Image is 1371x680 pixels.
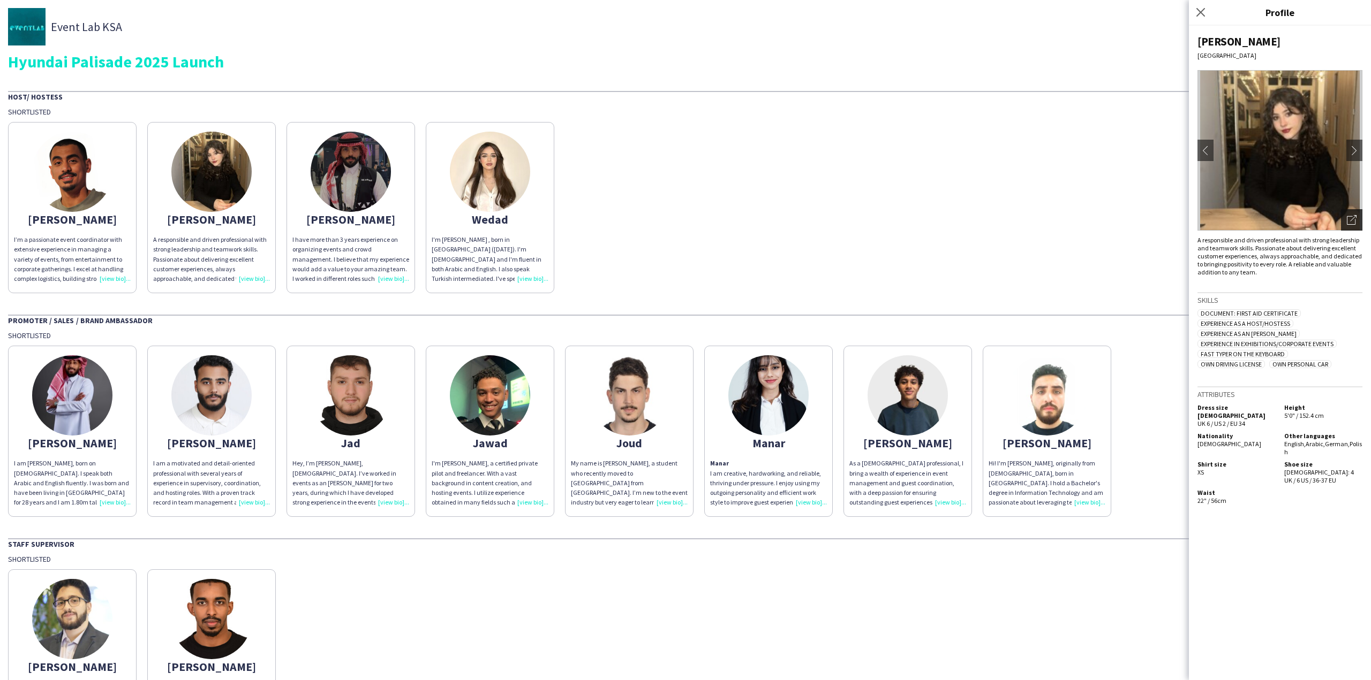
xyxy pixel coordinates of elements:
[432,215,548,224] div: Wedad
[571,438,688,448] div: Joud
[153,235,270,284] p: A responsible and driven professional with strong leadership and teamwork skills. Passionate abou...
[171,355,252,435] img: thumb-67040ee91bc4d.jpeg
[1007,355,1087,435] img: thumb-686c77f1a6922.jpg
[1197,468,1204,476] span: XS
[1197,488,1276,496] h5: Waist
[710,438,827,448] div: Manar
[1197,496,1226,505] span: 22" / 56cm
[1197,51,1362,59] div: [GEOGRAPHIC_DATA]
[1306,440,1325,448] span: Arabic ,
[153,215,270,224] div: [PERSON_NAME]
[1197,350,1288,358] span: Fast typer on the keyboard
[710,459,827,507] p: I am creative, hardworking, and reliable, thriving under pressure. I enjoy using my outgoing pers...
[1325,440,1350,448] span: German ,
[14,459,131,507] div: I am [PERSON_NAME], born on [DEMOGRAPHIC_DATA]. I speak both Arabic and English fluently. I was b...
[8,538,1363,549] div: Staff Supervisor
[849,438,966,448] div: [PERSON_NAME]
[1269,360,1331,368] span: Own Personal Car
[1284,403,1362,411] h5: Height
[292,215,409,224] div: [PERSON_NAME]
[1284,468,1354,484] span: [DEMOGRAPHIC_DATA]: 4 UK / 6 US / 36-37 EU
[989,459,1105,507] div: Hi! I'm [PERSON_NAME], originally from [DEMOGRAPHIC_DATA], born in [GEOGRAPHIC_DATA]. I hold a Ba...
[1284,440,1362,456] span: Polish
[989,438,1105,448] div: [PERSON_NAME]
[51,22,122,32] span: Event Lab KSA
[1197,295,1362,305] h3: Skills
[432,438,548,448] div: Jawad
[849,459,966,507] div: As a [DEMOGRAPHIC_DATA] professional, I bring a wealth of experience in event management and gues...
[1197,460,1276,468] h5: Shirt size
[1284,460,1362,468] h5: Shoe size
[14,235,131,284] div: I’m a passionate event coordinator with extensive experience in managing a variety of events, fro...
[1189,5,1371,19] h3: Profile
[1197,419,1245,427] span: UK 6 / US 2 / EU 34
[292,235,409,284] div: I have more than 3 years experience on organizing events and crowd management. I believe that my ...
[153,662,270,671] div: [PERSON_NAME]
[171,132,252,212] img: thumb-685c6dd33f644.jpeg
[32,132,112,212] img: thumb-669f0684da04e.jpg
[450,355,530,435] img: thumb-67548cd15e743.jpeg
[432,459,548,507] div: I'm [PERSON_NAME], a certified private pilot and freelancer. With a vast background in content cr...
[1284,440,1306,448] span: English ,
[311,355,391,435] img: thumb-677cabd1aaa96.jpeg
[1197,34,1362,49] div: [PERSON_NAME]
[1197,236,1362,276] p: A responsible and driven professional with strong leadership and teamwork skills. Passionate abou...
[450,132,530,212] img: thumb-66b1e8f8832d0.jpeg
[710,459,729,467] b: Manar
[8,8,46,45] img: thumb-3437edc9-acc6-49a4-b63a-33b450b50427.jpg
[8,554,1363,564] div: Shortlisted
[1197,389,1362,399] h3: Attributes
[14,438,131,448] div: [PERSON_NAME]
[589,355,669,435] img: thumb-685fa66bdd8c8.jpeg
[153,438,270,448] div: [PERSON_NAME]
[432,235,548,284] div: I'm [PERSON_NAME] , born in [GEOGRAPHIC_DATA] ([DATE]). I'm [DEMOGRAPHIC_DATA] and I'm fluent in ...
[14,215,131,224] div: [PERSON_NAME]
[8,331,1363,340] div: Shortlisted
[8,54,1363,70] div: Hyundai Palisade 2025 Launch
[1197,330,1300,338] span: Experience as an [PERSON_NAME]
[8,315,1363,325] div: Promoter / Sales / Brand Ambassador
[311,132,391,212] img: thumb-99f723f3-f3f2-4a91-b280-198fcab221b0.jpg
[292,438,409,448] div: Jad
[868,355,948,435] img: thumb-68365800d1b36.jpeg
[8,107,1363,117] div: Shortlisted
[571,459,688,507] div: My name is [PERSON_NAME], a student who recently moved to [GEOGRAPHIC_DATA] from [GEOGRAPHIC_DATA...
[8,91,1363,102] div: Host/ Hostess
[1284,432,1362,440] h5: Other languages
[1197,340,1337,348] span: Experience in Exhibitions/Corporate Events
[32,579,112,659] img: thumb-6839f98166b0b.jpeg
[171,579,252,659] img: thumb-65edc0a14a65d.jpeg
[1341,209,1362,231] div: Open photos pop-in
[292,459,409,507] div: Hey, I’m [PERSON_NAME], [DEMOGRAPHIC_DATA]. I’ve worked in events as an [PERSON_NAME] for two yea...
[1197,70,1362,231] img: Crew avatar or photo
[1284,411,1324,419] span: 5'0" / 152.4 cm
[1197,319,1293,327] span: Experience as a Host/Hostess
[32,355,112,435] img: thumb-688b9681e9f7d.jpeg
[14,662,131,671] div: [PERSON_NAME]
[1197,403,1276,419] h5: Dress size [DEMOGRAPHIC_DATA]
[1197,309,1301,317] span: Document: First Aid Certificate
[1197,432,1276,440] h5: Nationality
[153,459,270,507] p: I am a motivated and detail-oriented professional with several years of experience in supervisory...
[728,355,809,435] img: thumb-6477419072c9a.jpeg
[1197,440,1261,448] span: [DEMOGRAPHIC_DATA]
[1197,360,1265,368] span: Own Driving License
